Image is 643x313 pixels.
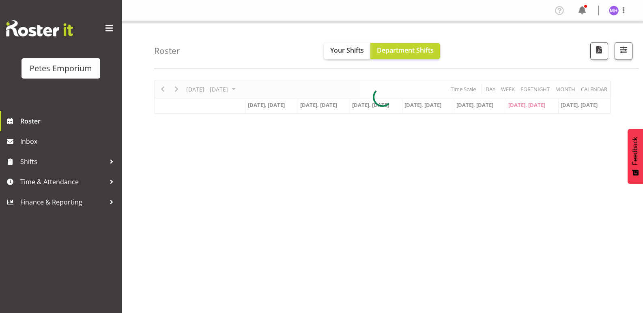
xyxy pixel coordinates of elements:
img: Rosterit website logo [6,20,73,36]
button: Feedback - Show survey [628,129,643,184]
img: mackenzie-halford4471.jpg [609,6,619,15]
span: Shifts [20,155,105,168]
span: Roster [20,115,118,127]
span: Finance & Reporting [20,196,105,208]
span: Feedback [632,137,639,165]
span: Your Shifts [330,46,364,55]
span: Inbox [20,135,118,147]
button: Download a PDF of the roster according to the set date range. [590,42,608,60]
div: Petes Emporium [30,62,92,75]
button: Department Shifts [370,43,440,59]
span: Time & Attendance [20,176,105,188]
button: Your Shifts [324,43,370,59]
button: Filter Shifts [615,42,632,60]
span: Department Shifts [377,46,434,55]
h4: Roster [154,46,180,55]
